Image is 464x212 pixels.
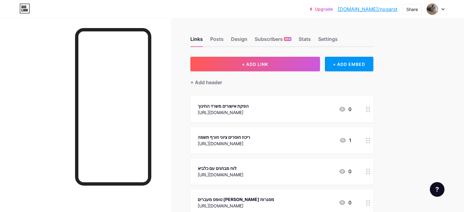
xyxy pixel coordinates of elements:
[426,3,438,15] img: nogarst
[231,35,247,46] div: Design
[339,168,351,175] div: 0
[242,62,268,67] span: + ADD LINK
[210,35,224,46] div: Posts
[406,6,418,13] div: Share
[190,57,320,71] button: + ADD LINK
[198,140,250,147] div: [URL][DOMAIN_NAME]
[338,5,397,13] a: [DOMAIN_NAME]/nogarst
[285,37,291,41] span: NEW
[318,35,338,46] div: Settings
[198,171,243,178] div: [URL][DOMAIN_NAME]
[339,199,351,206] div: 0
[198,203,274,209] div: [URL][DOMAIN_NAME]
[310,7,333,12] a: Upgrade
[255,35,291,46] div: Subscribers
[339,137,351,144] div: 1
[198,103,249,109] div: הפקת אישורים משרד החינוך
[198,134,250,140] div: ריכוז חוסרים ציוני חורף תשפה
[325,57,373,71] div: + ADD EMBED
[198,196,274,203] div: טופס מעברים [PERSON_NAME] מסגרות
[339,106,351,113] div: 0
[190,79,222,86] div: + Add header
[198,165,243,171] div: לוח מבחנים עם כלביא
[198,109,249,116] div: [URL][DOMAIN_NAME]
[299,35,311,46] div: Stats
[190,35,203,46] div: Links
